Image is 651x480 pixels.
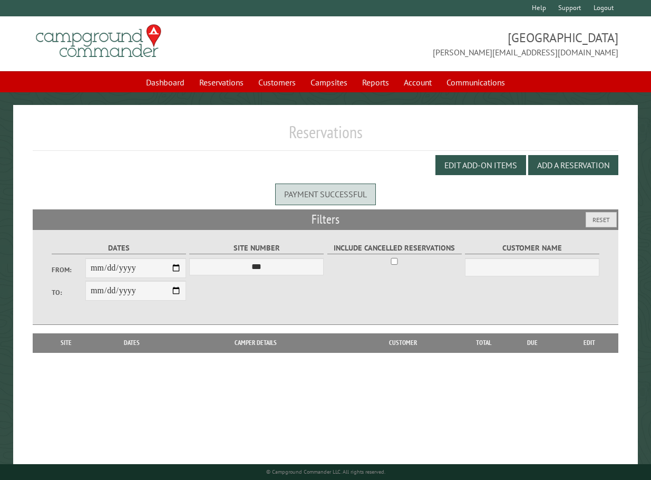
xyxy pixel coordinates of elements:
[189,242,324,254] label: Site Number
[505,333,560,352] th: Due
[440,72,511,92] a: Communications
[326,29,619,59] span: [GEOGRAPHIC_DATA] [PERSON_NAME][EMAIL_ADDRESS][DOMAIN_NAME]
[463,333,505,352] th: Total
[252,72,302,92] a: Customers
[33,122,619,151] h1: Reservations
[38,333,95,352] th: Site
[528,155,618,175] button: Add a Reservation
[327,242,462,254] label: Include Cancelled Reservations
[169,333,343,352] th: Camper Details
[193,72,250,92] a: Reservations
[266,468,385,475] small: © Campground Commander LLC. All rights reserved.
[304,72,354,92] a: Campsites
[356,72,395,92] a: Reports
[52,242,186,254] label: Dates
[33,21,164,62] img: Campground Commander
[275,184,376,205] div: Payment successful
[33,209,619,229] h2: Filters
[397,72,438,92] a: Account
[52,265,85,275] label: From:
[586,212,617,227] button: Reset
[94,333,169,352] th: Dates
[140,72,191,92] a: Dashboard
[435,155,526,175] button: Edit Add-on Items
[465,242,599,254] label: Customer Name
[343,333,463,352] th: Customer
[560,333,618,352] th: Edit
[52,287,85,297] label: To:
